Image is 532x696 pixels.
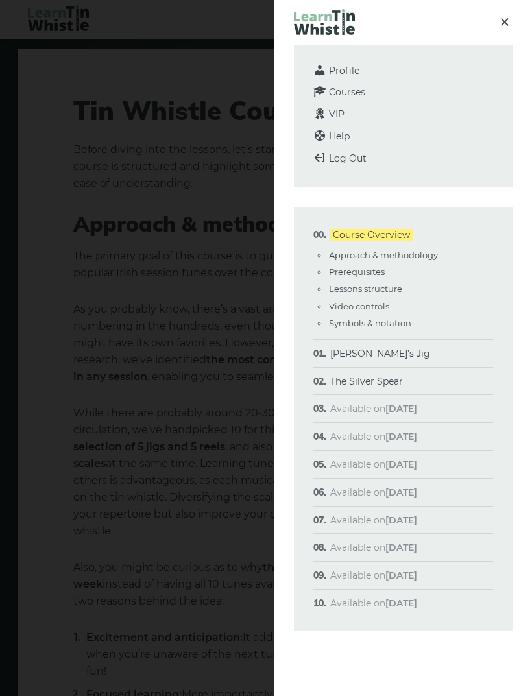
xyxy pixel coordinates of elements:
strong: [DATE] [385,431,417,442]
span: Available on [330,459,417,470]
img: LearnTinWhistle.com [294,9,355,35]
strong: [DATE] [385,570,417,581]
strong: [DATE] [385,514,417,526]
a: Prerequisites [329,267,385,277]
a: Courses [313,86,365,98]
span: Available on [330,514,417,526]
span: Available on [330,403,417,414]
strong: [DATE] [385,597,417,609]
span: Available on [330,570,417,581]
strong: [DATE] [385,403,417,414]
a: Log Out [313,152,367,164]
span: Courses [329,86,365,98]
span: Available on [330,597,417,609]
a: Video controls [329,301,389,311]
span: Help [329,130,350,142]
a: Symbols & notation [329,318,411,328]
a: Help [313,130,350,142]
a: Profile [313,65,359,77]
a: LearnTinWhistle.com [294,22,355,38]
strong: [DATE] [385,542,417,553]
span: Profile [329,65,359,77]
strong: [DATE] [385,459,417,470]
a: [PERSON_NAME]’s Jig [330,348,430,359]
span: Available on [330,486,417,498]
a: Approach & methodology [329,250,438,260]
span: Log Out [329,152,367,164]
a: Lessons structure [329,283,402,294]
strong: [DATE] [385,486,417,498]
a: Course Overview [330,229,413,241]
a: The Silver Spear [330,376,403,387]
span: Available on [330,542,417,553]
span: VIP [329,108,345,120]
a: VIP [313,108,345,120]
span: Available on [330,431,417,442]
